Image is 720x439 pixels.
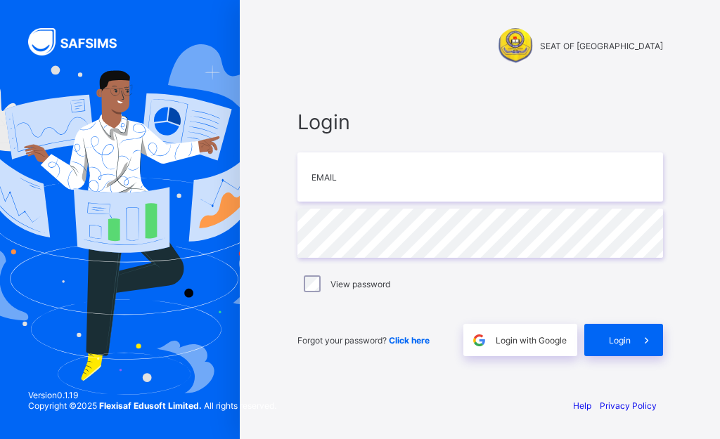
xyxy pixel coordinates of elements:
span: Login [609,335,631,346]
a: Help [573,400,591,411]
img: google.396cfc9801f0270233282035f929180a.svg [471,332,487,348]
span: Forgot your password? [297,335,430,346]
span: Login with Google [496,335,567,346]
span: Version 0.1.19 [28,390,276,400]
img: SAFSIMS Logo [28,28,134,55]
a: Privacy Policy [600,400,657,411]
span: Copyright © 2025 All rights reserved. [28,400,276,411]
strong: Flexisaf Edusoft Limited. [99,400,202,411]
span: SEAT OF [GEOGRAPHIC_DATA] [540,41,663,51]
span: Login [297,110,663,134]
a: Click here [389,335,430,346]
label: View password [330,279,390,289]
